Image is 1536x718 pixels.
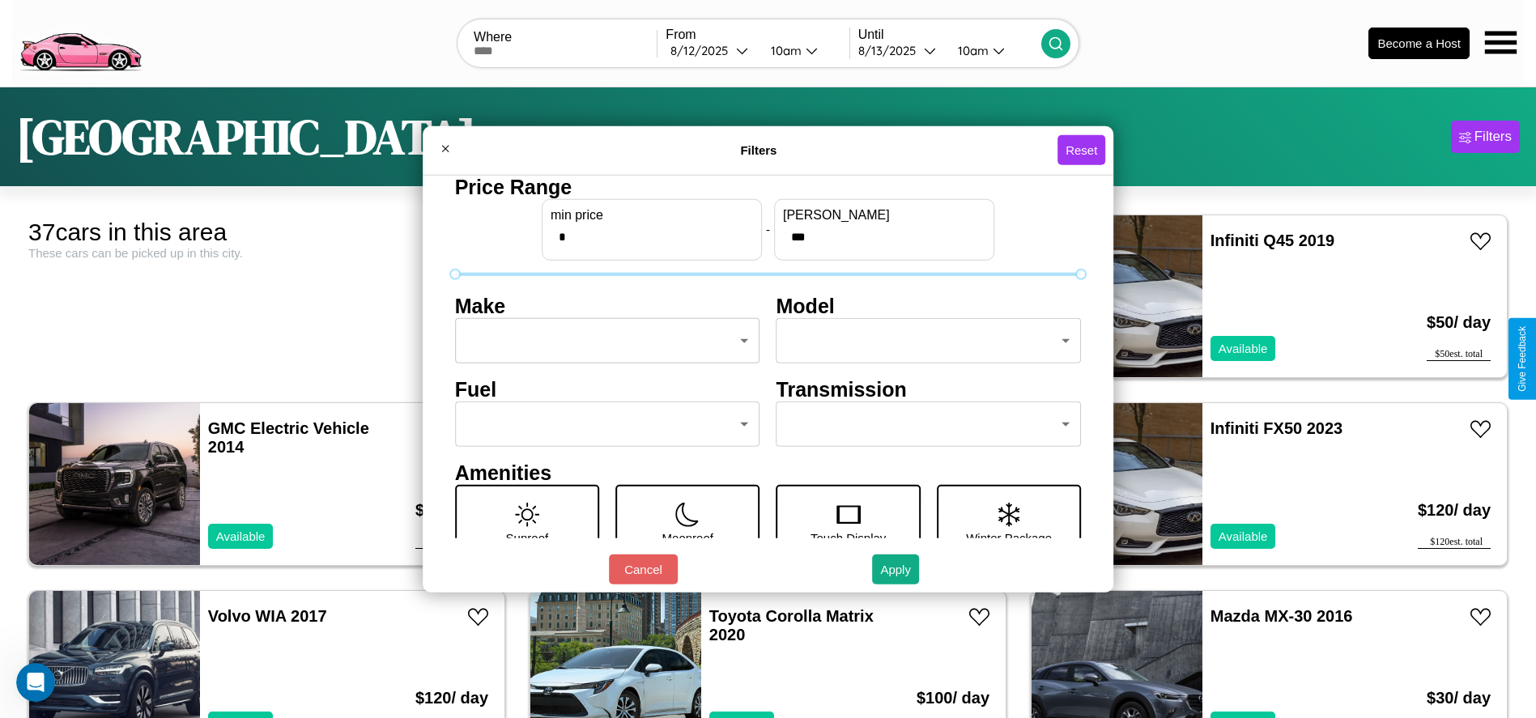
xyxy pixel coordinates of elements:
label: min price [551,207,753,222]
a: GMC Electric Vehicle 2014 [208,419,369,456]
a: Toyota Corolla Matrix 2020 [709,607,874,644]
iframe: Intercom live chat [16,663,55,702]
a: Mazda MX-30 2016 [1211,607,1353,625]
h4: Price Range [455,175,1082,198]
button: Apply [872,554,919,584]
a: Infiniti Q45 2019 [1211,232,1334,249]
img: logo [12,8,148,75]
h4: Make [455,294,760,317]
button: Reset [1057,135,1105,165]
button: Become a Host [1368,28,1470,59]
button: 10am [945,42,1041,59]
div: Give Feedback [1517,326,1528,392]
p: Winter Package [966,526,1052,548]
h4: Filters [460,143,1057,157]
button: 10am [758,42,849,59]
a: Infiniti FX50 2023 [1211,419,1342,437]
label: Where [474,30,657,45]
h4: Transmission [777,377,1082,401]
h4: Amenities [455,461,1082,484]
h1: [GEOGRAPHIC_DATA] [16,104,476,170]
h3: $ 50 / day [1427,297,1491,348]
p: Touch Display [811,526,886,548]
p: Available [1219,525,1268,547]
div: These cars can be picked up in this city. [28,246,505,260]
h4: Model [777,294,1082,317]
p: Available [1219,338,1268,359]
div: 10am [950,43,993,58]
a: Volvo WIA 2017 [208,607,327,625]
button: Filters [1451,121,1520,153]
p: Sunroof [506,526,549,548]
button: Cancel [609,554,678,584]
label: From [666,28,849,42]
h3: $ 120 / day [1418,485,1491,536]
div: 8 / 12 / 2025 [670,43,736,58]
h4: Fuel [455,377,760,401]
p: Moonroof [662,526,713,548]
button: 8/12/2025 [666,42,757,59]
div: $ 170 est. total [415,536,488,549]
div: 10am [763,43,806,58]
p: - [766,219,770,240]
h3: $ 170 / day [415,485,488,536]
label: Until [858,28,1041,42]
label: [PERSON_NAME] [783,207,985,222]
div: $ 120 est. total [1418,536,1491,549]
div: $ 50 est. total [1427,348,1491,361]
p: Available [216,525,266,547]
div: 8 / 13 / 2025 [858,43,924,58]
div: Filters [1474,129,1512,145]
div: 37 cars in this area [28,219,505,246]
